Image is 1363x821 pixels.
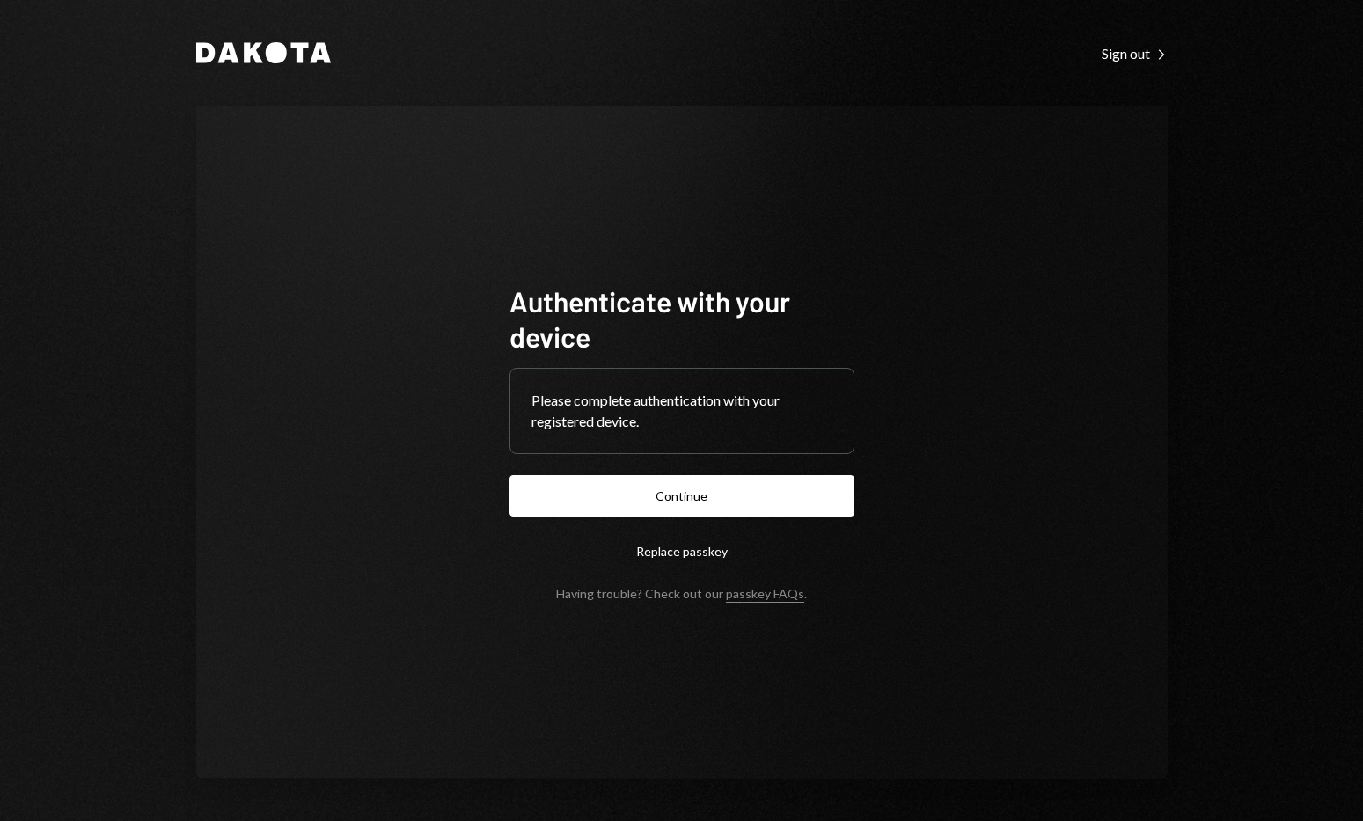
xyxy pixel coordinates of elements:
[509,475,854,517] button: Continue
[531,390,832,432] div: Please complete authentication with your registered device.
[509,531,854,572] button: Replace passkey
[1102,45,1168,62] div: Sign out
[509,283,854,354] h1: Authenticate with your device
[556,586,807,601] div: Having trouble? Check out our .
[726,586,804,603] a: passkey FAQs
[1102,43,1168,62] a: Sign out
